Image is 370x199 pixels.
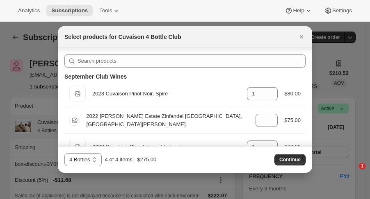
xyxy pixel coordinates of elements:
[293,7,304,14] span: Help
[86,112,249,129] div: 2022 [PERSON_NAME] Estate Zinfandel [GEOGRAPHIC_DATA], [GEOGRAPHIC_DATA][PERSON_NAME]
[94,5,125,16] button: Tools
[284,90,301,98] div: $80.00
[359,163,365,170] span: 1
[284,116,301,124] div: $75.00
[92,143,240,151] div: 2023 Cuvaison Chardonnay, Hedon
[105,156,157,164] div: 4 of 4 items - $275.00
[342,163,362,183] iframe: Intercom live chat
[280,5,317,16] button: Help
[64,72,127,81] h3: September Club Wines
[78,54,306,68] input: Search products
[332,7,352,14] span: Settings
[92,90,240,98] div: 2023 Cuvaison Pinot Noir, Spire
[46,5,93,16] button: Subscriptions
[274,154,306,165] button: Continue
[284,143,301,151] div: $70.00
[18,7,40,14] span: Analytics
[296,31,307,43] button: Close
[279,156,301,163] span: Continue
[51,7,88,14] span: Subscriptions
[64,33,181,41] h2: Select products for Cuvaison 4 Bottle Club
[13,5,45,16] button: Analytics
[99,7,112,14] span: Tools
[319,5,357,16] button: Settings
